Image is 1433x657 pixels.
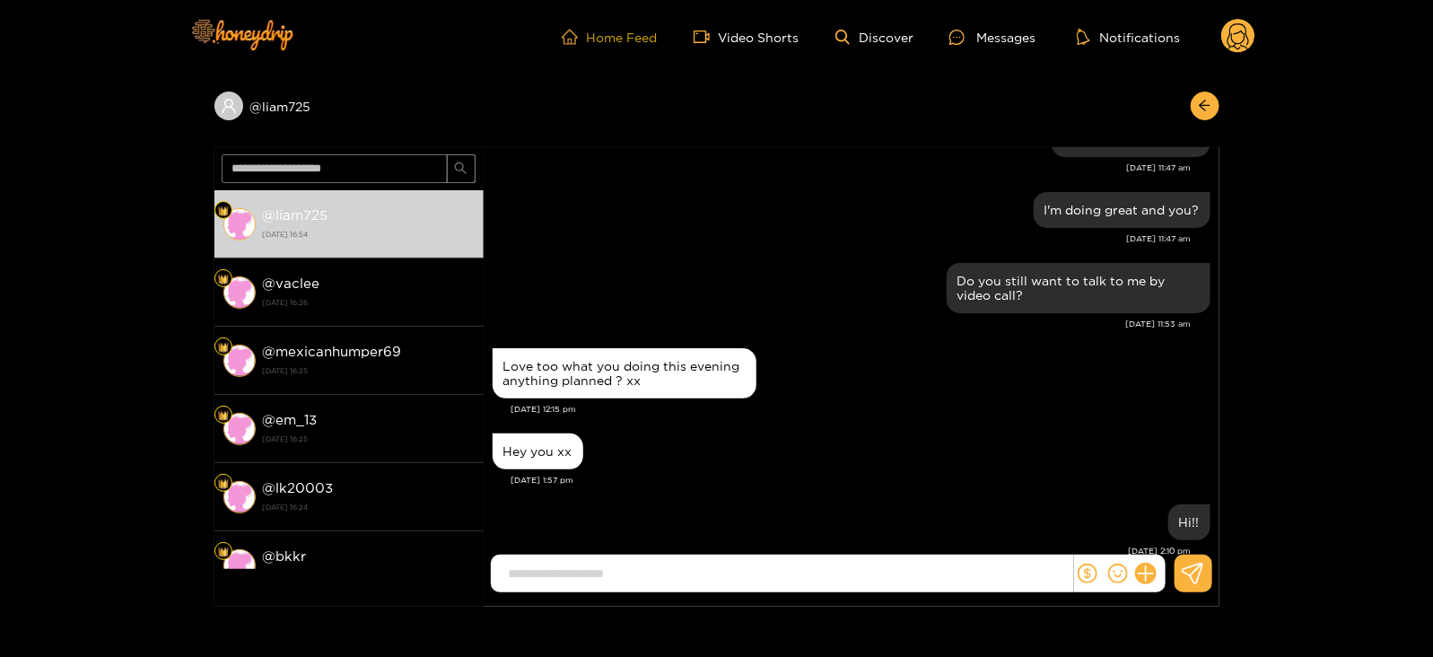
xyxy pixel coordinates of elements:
div: Love too what you doing this evening anything planned ? xx [503,359,746,388]
img: Fan Level [218,547,229,557]
img: Fan Level [218,478,229,489]
span: user [221,98,237,114]
img: Fan Level [218,342,229,353]
div: Aug. 24, 11:47 am [1034,192,1210,228]
span: home [562,29,587,45]
div: Aug. 24, 11:53 am [947,263,1210,313]
strong: [DATE] 16:54 [263,226,475,242]
div: [DATE] 11:47 am [493,162,1192,174]
strong: [DATE] 16:24 [263,567,475,583]
div: [DATE] 11:53 am [493,318,1192,330]
div: [DATE] 11:47 am [493,232,1192,245]
div: Aug. 24, 12:15 pm [493,348,756,399]
strong: @ em_13 [263,412,318,427]
div: [DATE] 12:15 pm [511,403,1210,416]
img: conversation [223,208,256,241]
strong: [DATE] 16:25 [263,431,475,447]
a: Video Shorts [694,29,800,45]
strong: @ liam725 [263,207,328,223]
a: Home Feed [562,29,658,45]
strong: @ vaclee [263,276,320,291]
span: search [454,162,467,177]
div: Hey you xx [503,444,572,459]
button: dollar [1074,560,1101,587]
div: Aug. 24, 2:10 pm [1168,504,1210,540]
div: [DATE] 1:57 pm [511,474,1210,486]
span: smile [1108,564,1128,583]
button: arrow-left [1191,92,1219,120]
div: @liam725 [214,92,484,120]
div: Messages [949,27,1035,48]
span: dollar [1078,564,1097,583]
div: Hi!! [1179,515,1200,530]
img: conversation [223,276,256,309]
img: conversation [223,413,256,445]
div: Aug. 24, 1:57 pm [493,434,583,469]
div: I'm doing great and you? [1044,203,1200,217]
img: Fan Level [218,274,229,285]
img: conversation [223,345,256,377]
strong: [DATE] 16:25 [263,363,475,379]
strong: @ bkkr [263,548,307,564]
img: conversation [223,481,256,513]
img: conversation [223,549,256,582]
div: Do you still want to talk to me by video call? [957,274,1200,302]
span: arrow-left [1198,99,1211,114]
a: Discover [835,30,913,45]
button: search [447,154,476,183]
img: Fan Level [218,206,229,216]
img: Fan Level [218,410,229,421]
div: [DATE] 2:10 pm [493,545,1192,557]
strong: [DATE] 16:24 [263,499,475,515]
span: video-camera [694,29,719,45]
strong: @ mexicanhumper69 [263,344,402,359]
strong: [DATE] 16:26 [263,294,475,311]
button: Notifications [1071,28,1185,46]
strong: @ lk20003 [263,480,334,495]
